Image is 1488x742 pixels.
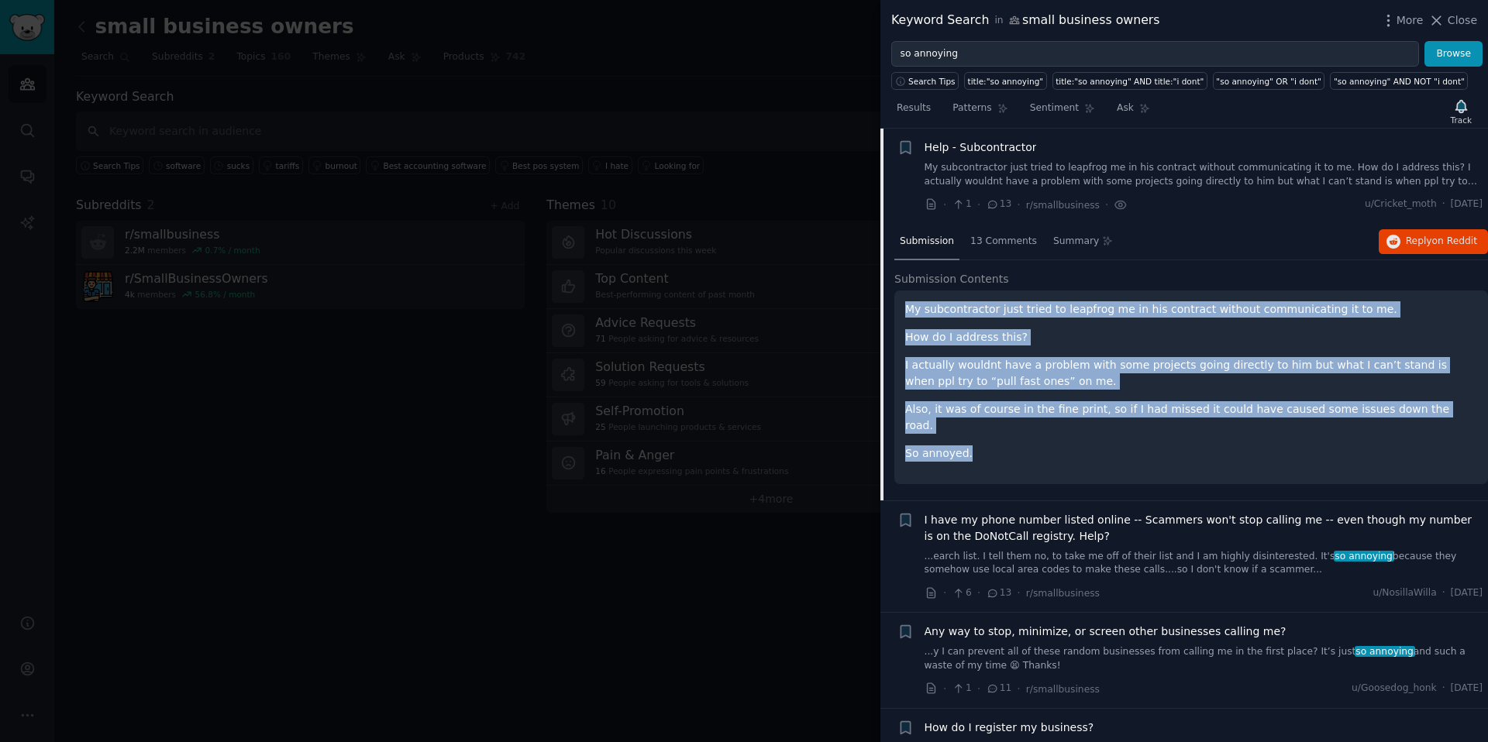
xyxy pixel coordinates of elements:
span: Summary [1053,235,1099,249]
p: How do I address this? [905,329,1477,345]
span: 13 Comments [970,235,1037,249]
div: Track [1451,115,1472,125]
span: 6 [952,586,971,600]
span: in [994,14,1003,28]
span: Ask [1117,101,1134,115]
span: Submission Contents [894,271,1009,287]
div: title:"so annoying" [968,76,1044,87]
span: r/smallbusiness [1026,200,1100,211]
p: I actually wouldnt have a problem with some projects going directly to him but what I can’t stand... [905,357,1477,390]
a: My subcontractor just tried to leapfrog me in his contract without communicating it to me. How do... [925,161,1483,188]
span: u/Cricket_moth [1365,198,1437,211]
button: More [1380,12,1424,29]
span: · [977,681,980,697]
span: Sentiment [1030,101,1079,115]
span: · [1017,681,1020,697]
span: · [943,197,946,213]
a: Sentiment [1025,96,1100,128]
a: "so annoying" OR "i dont" [1213,72,1325,90]
button: Track [1445,95,1477,128]
button: Search Tips [891,72,959,90]
span: Close [1448,12,1477,29]
input: Try a keyword related to your business [891,41,1419,67]
span: [DATE] [1451,586,1483,600]
div: Keyword Search small business owners [891,11,1160,30]
span: · [1017,197,1020,213]
span: · [1442,198,1445,211]
a: title:"so annoying" [964,72,1047,90]
span: · [977,197,980,213]
span: · [1105,197,1108,213]
span: 11 [986,682,1011,696]
span: · [1442,586,1445,600]
span: Results [897,101,931,115]
p: My subcontractor just tried to leapfrog me in his contract without communicating it to me. [905,301,1477,318]
button: Browse [1424,41,1483,67]
span: u/Goosedog_honk [1352,682,1437,696]
div: "so annoying" AND NOT "i dont" [1334,76,1465,87]
a: "so annoying" AND NOT "i dont" [1330,72,1468,90]
a: Any way to stop, minimize, or screen other businesses calling me? [925,623,1286,640]
span: r/smallbusiness [1026,684,1100,695]
span: 13 [986,586,1011,600]
span: · [1017,585,1020,601]
span: Search Tips [908,76,956,87]
span: u/NosillaWilla [1373,586,1436,600]
span: · [977,585,980,601]
span: · [943,681,946,697]
a: ...y I can prevent all of these random businesses from calling me in the first place? It’s justso... [925,645,1483,672]
a: Results [891,96,936,128]
span: Patterns [952,101,991,115]
span: 1 [952,198,971,211]
a: Patterns [947,96,1013,128]
span: 1 [952,682,971,696]
span: Submission [900,235,954,249]
a: How do I register my business? [925,720,1094,736]
button: Replyon Reddit [1379,229,1488,254]
div: title:"so annoying" AND title:"i dont" [1056,76,1204,87]
a: I have my phone number listed online -- Scammers won't stop calling me -- even though my number i... [925,512,1483,544]
span: [DATE] [1451,682,1483,696]
p: So annoyed. [905,445,1477,462]
span: · [943,585,946,601]
a: ...earch list. I tell them no, to take me off of their list and I am highly disinterested. It'sso... [925,550,1483,577]
p: Also, it was of course in the fine print, so if I had missed it could have caused some issues dow... [905,401,1477,434]
span: so annoying [1334,551,1394,562]
div: "so annoying" OR "i dont" [1216,76,1321,87]
span: on Reddit [1432,235,1477,246]
span: Reply [1406,235,1477,249]
span: r/smallbusiness [1026,588,1100,599]
span: [DATE] [1451,198,1483,211]
a: title:"so annoying" AND title:"i dont" [1052,72,1207,90]
span: · [1442,682,1445,696]
button: Close [1428,12,1477,29]
span: More [1397,12,1424,29]
a: Help - Subcontractor [925,139,1037,156]
a: Ask [1111,96,1156,128]
span: 13 [986,198,1011,211]
span: so annoying [1355,646,1415,657]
